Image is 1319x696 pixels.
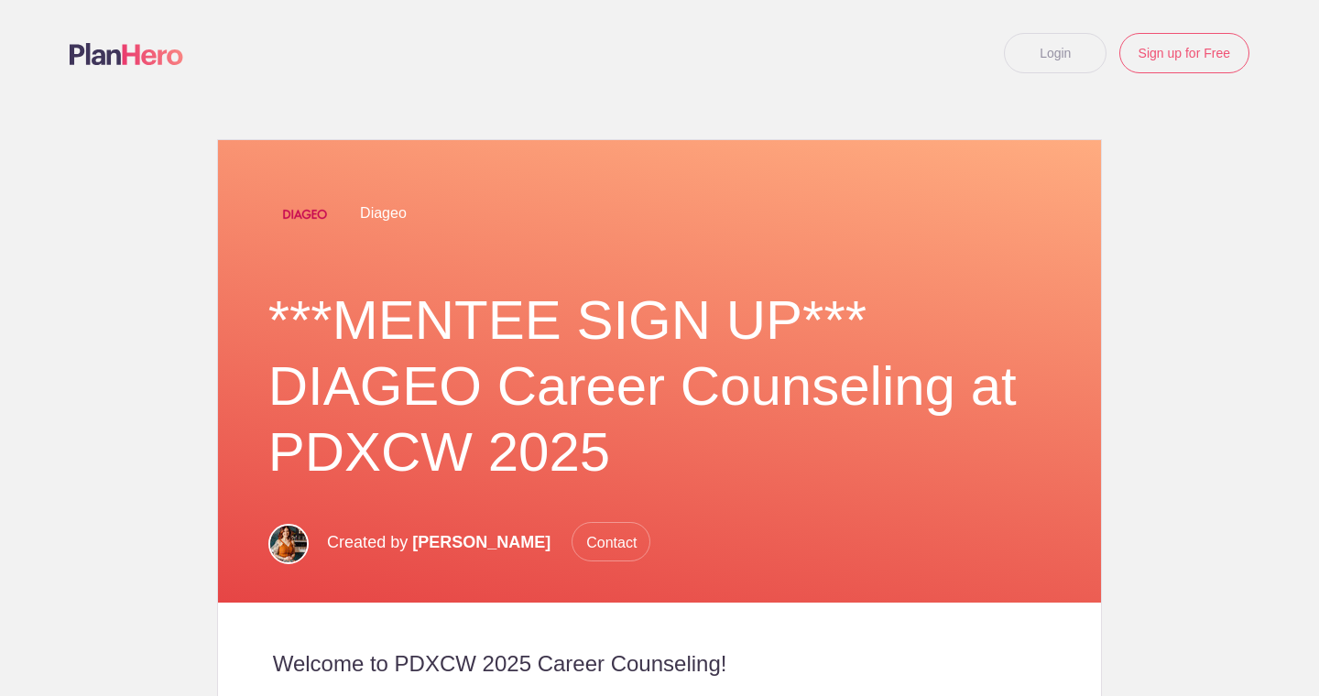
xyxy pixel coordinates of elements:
[268,288,1052,485] h1: ***MENTEE SIGN UP*** DIAGEO Career Counseling at PDXCW 2025
[268,524,309,564] img: Headshot 2023.1
[572,522,650,561] span: Contact
[268,177,1052,251] div: Diageo
[327,522,650,562] p: Created by
[268,178,342,251] img: Untitled design
[412,533,550,551] span: [PERSON_NAME]
[1004,33,1106,73] a: Login
[70,43,183,65] img: Logo main planhero
[1119,33,1249,73] a: Sign up for Free
[273,650,1047,678] h2: Welcome to PDXCW 2025 Career Counseling!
